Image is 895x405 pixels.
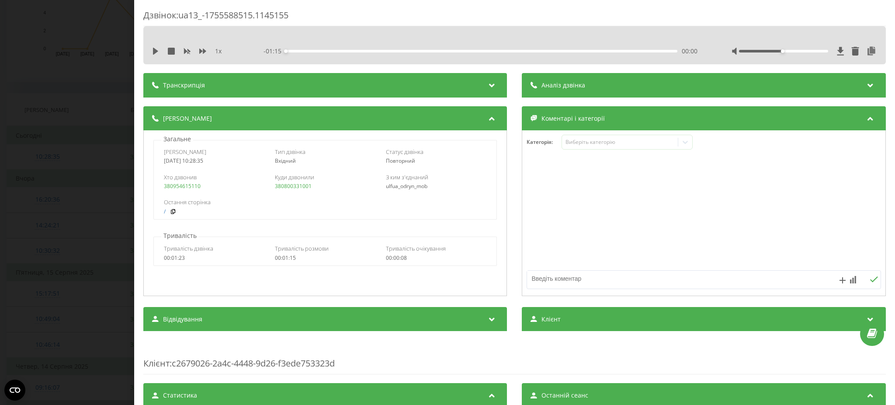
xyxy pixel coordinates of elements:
span: [PERSON_NAME] [163,114,212,123]
h4: Категорія : [527,139,562,145]
div: : c2679026-2a4c-4448-9d26-f3ede753323d [143,340,886,374]
span: 00:00 [682,47,697,56]
a: / [164,209,166,215]
span: Тип дзвінка [275,148,305,156]
button: Open CMP widget [4,380,25,401]
span: Тривалість очікування [386,244,446,252]
span: Вхідний [275,157,296,164]
span: Відвідування [163,315,202,324]
span: Статистика [163,391,197,400]
span: Транскрипція [163,81,205,90]
p: Тривалість [161,231,199,240]
span: Тривалість розмови [275,244,329,252]
span: Остання сторінка [164,198,211,206]
div: Accessibility label [284,49,288,53]
div: 00:01:15 [275,255,376,261]
span: - 01:15 [264,47,286,56]
span: Клієнт [542,315,561,324]
a: 380800331001 [275,182,312,190]
span: Аналіз дзвінка [542,81,586,90]
span: Тривалість дзвінка [164,244,213,252]
span: Куди дзвонили [275,173,314,181]
div: ulfua_odryn_mob [386,183,487,189]
div: Виберіть категорію [565,139,675,146]
span: 1 x [215,47,222,56]
div: 00:01:23 [164,255,265,261]
div: Accessibility label [781,49,784,53]
span: Останній сеанс [542,391,589,400]
span: Хто дзвонив [164,173,197,181]
div: 00:00:08 [386,255,487,261]
p: Загальне [161,135,193,143]
div: Дзвінок : ua13_-1755588515.1145155 [143,9,886,26]
span: Коментарі і категорії [542,114,605,123]
span: [PERSON_NAME] [164,148,206,156]
span: З ким з'єднаний [386,173,428,181]
div: [DATE] 10:28:35 [164,158,265,164]
span: Клієнт [143,357,170,369]
span: Статус дзвінка [386,148,423,156]
span: Повторний [386,157,415,164]
a: 380954615110 [164,182,201,190]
